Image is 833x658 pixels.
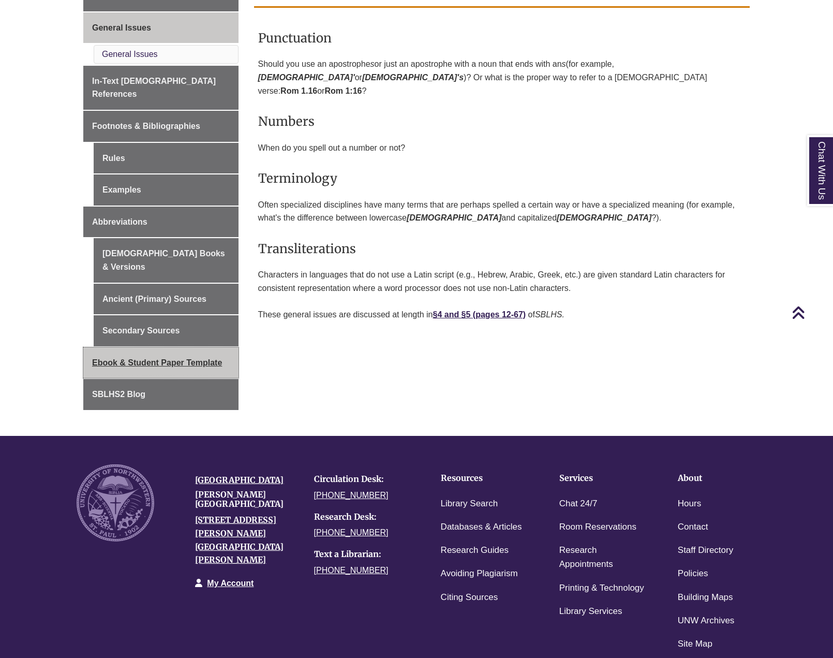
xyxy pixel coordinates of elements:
[562,60,566,68] em: s
[77,464,154,542] img: UNW seal
[83,111,239,142] a: Footnotes & Bibliographies
[314,475,417,484] h4: Circulation Desk:
[258,200,735,223] span: Often specialized disciplines have many terms that are perhaps spelled a certain way or have a sp...
[355,73,362,82] span: or
[92,217,147,226] span: Abbreviations
[678,590,733,605] a: Building Maps
[258,170,337,186] span: Terminology
[559,543,646,572] a: Research Appointments
[375,60,562,68] span: or just an apostrophe with a noun that ends with an
[258,113,315,129] span: Numbers
[314,528,389,537] a: [PHONE_NUMBER]
[83,12,239,43] a: General Issues
[559,496,598,511] a: Chat 24/7
[195,475,284,485] a: [GEOGRAPHIC_DATA]
[441,590,498,605] a: Citing Sources
[92,77,216,99] span: In-Text [DEMOGRAPHIC_DATA] References
[362,73,464,82] em: [DEMOGRAPHIC_DATA]'s
[314,513,417,522] h4: Research Desk:
[559,581,644,596] a: Printing & Technology
[535,310,564,319] em: SBLHS.
[258,30,332,46] span: Punctuation
[92,122,200,130] span: Footnotes & Bibliographies
[678,543,733,558] a: Staff Directory
[441,474,527,483] h4: Resources
[83,347,239,378] a: Ebook & Student Paper Template
[83,66,239,110] a: In-Text [DEMOGRAPHIC_DATA] References
[280,86,317,95] strong: Rom 1.16
[566,60,614,68] span: (for example,
[258,73,355,82] em: [DEMOGRAPHIC_DATA]'
[258,241,356,257] span: Transliterations
[94,174,239,206] a: Examples
[528,310,535,319] span: of
[678,613,735,628] a: UNW Archives
[678,566,708,581] a: Policies
[314,491,389,500] a: [PHONE_NUMBER]
[94,284,239,315] a: Ancient (Primary) Sources
[324,86,362,95] strong: Rom 1:16
[362,86,366,95] span: ?
[678,474,764,483] h4: About
[441,566,518,581] a: Avoiding Plagiarism
[94,143,239,174] a: Rules
[441,496,498,511] a: Library Search
[441,543,509,558] a: Research Guides
[651,213,661,222] span: ?).
[258,73,707,95] span: )? Or what is the proper way to refer to a [DEMOGRAPHIC_DATA] verse:
[559,520,636,535] a: Room Reservations
[407,213,501,222] em: [DEMOGRAPHIC_DATA]
[258,304,746,326] p: These general issues are discussed at length in
[557,213,651,222] em: [DEMOGRAPHIC_DATA]
[792,305,830,319] a: Back to Top
[501,213,557,222] span: and capitalized
[441,520,522,535] a: Databases & Articles
[92,390,145,399] span: SBLHS2 Blog
[83,207,239,238] a: Abbreviations
[94,315,239,346] a: Secondary Sources
[258,270,725,293] span: Characters in languages that do not use a Latin script (e.g., Hebrew, Arabic, Greek, etc.) are gi...
[92,23,151,32] span: General Issues
[83,379,239,410] a: SBLHS2 Blog
[317,86,324,95] span: or
[195,490,298,508] h4: [PERSON_NAME][GEOGRAPHIC_DATA]
[94,238,239,282] a: [DEMOGRAPHIC_DATA] Books & Versions
[102,50,158,59] a: General Issues
[258,60,264,68] span: S
[370,60,375,68] em: s
[678,520,708,535] a: Contact
[263,60,370,68] span: hould you use an apostrophe
[195,515,284,565] a: [STREET_ADDRESS][PERSON_NAME][GEOGRAPHIC_DATA][PERSON_NAME]
[678,637,712,652] a: Site Map
[475,310,526,319] a: pages 12-67)
[559,474,646,483] h4: Services
[314,550,417,559] h4: Text a Librarian:
[678,496,701,511] a: Hours
[314,566,389,575] a: [PHONE_NUMBER]
[258,143,406,152] span: When do you spell out a number or not?
[207,579,254,588] a: My Account
[559,604,622,619] a: Library Services
[433,310,475,319] a: §4 and §5 (
[92,358,222,367] span: Ebook & Student Paper Template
